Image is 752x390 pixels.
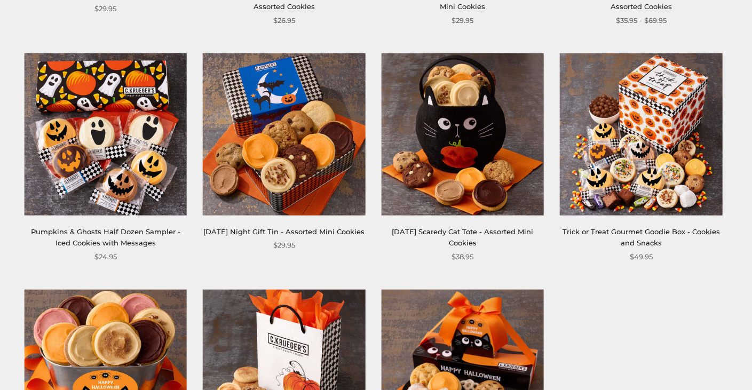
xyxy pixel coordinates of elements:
iframe: Sign Up via Text for Offers [9,349,110,381]
a: [DATE] Night Gift Tin - Assorted Mini Cookies [203,227,365,236]
img: Pumpkins & Ghosts Half Dozen Sampler - Iced Cookies with Messages [24,53,187,216]
span: $29.95 [452,15,473,26]
a: Pumpkins & Ghosts Half Dozen Sampler - Iced Cookies with Messages [31,227,180,247]
span: $26.95 [273,15,295,26]
img: Halloween Scaredy Cat Tote - Assorted Mini Cookies [381,53,544,216]
span: $35.95 - $69.95 [616,15,667,26]
span: $29.95 [94,3,116,14]
span: $38.95 [452,251,473,262]
img: Trick or Treat Gourmet Goodie Box - Cookies and Snacks [560,53,723,216]
img: Halloween Night Gift Tin - Assorted Mini Cookies [203,53,366,216]
a: [DATE] Scaredy Cat Tote - Assorted Mini Cookies [392,227,533,247]
span: $24.95 [94,251,117,262]
a: Trick or Treat Gourmet Goodie Box - Cookies and Snacks [563,227,720,247]
span: $29.95 [273,240,295,251]
span: $49.95 [630,251,653,262]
